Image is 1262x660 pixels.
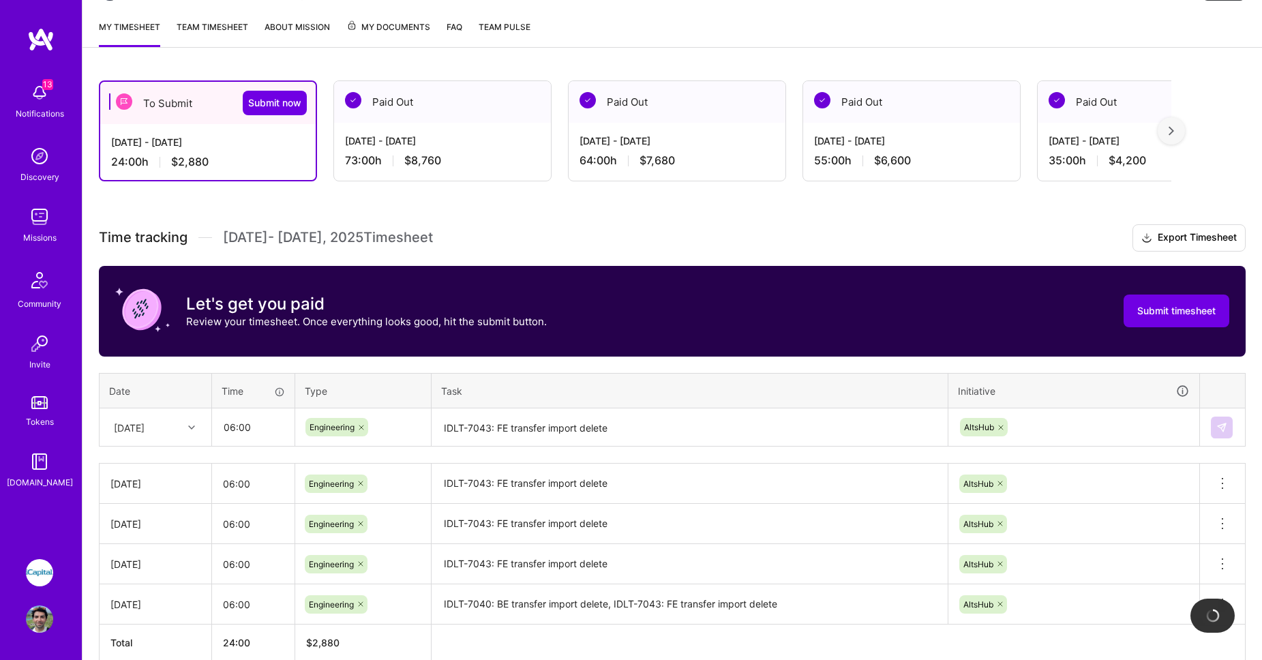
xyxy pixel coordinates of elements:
button: Export Timesheet [1132,224,1246,252]
span: Team Pulse [479,22,530,32]
span: $4,200 [1109,153,1146,168]
a: User Avatar [22,605,57,633]
img: teamwork [26,203,53,230]
img: discovery [26,142,53,170]
span: AltsHub [963,479,993,489]
span: Time tracking [99,229,187,246]
div: [DATE] - [DATE] [814,134,1009,148]
a: FAQ [447,20,462,47]
div: [DATE] - [DATE] [1049,134,1244,148]
input: HH:MM [212,586,295,622]
div: Tokens [26,415,54,429]
i: icon Download [1141,231,1152,245]
p: Review your timesheet. Once everything looks good, hit the submit button. [186,314,547,329]
span: $ 2,880 [306,637,340,648]
span: 13 [42,79,53,90]
span: $7,680 [640,153,675,168]
span: Engineering [309,599,354,610]
span: My Documents [346,20,430,35]
img: loading [1203,606,1222,625]
span: $8,760 [404,153,441,168]
span: $2,880 [171,155,209,169]
span: Engineering [309,479,354,489]
div: [DATE] [114,420,145,434]
span: AltsHub [964,422,994,432]
span: Engineering [310,422,355,432]
a: About Mission [265,20,330,47]
textarea: IDLT-7040: BE transfer import delete, IDLT-7043: FE transfer import delete [433,586,946,623]
span: Engineering [309,559,354,569]
span: [DATE] - [DATE] , 2025 Timesheet [223,229,433,246]
span: $6,600 [874,153,911,168]
div: [DATE] [110,477,200,491]
div: Paid Out [334,81,551,123]
a: iCapital: Build and maintain RESTful API [22,559,57,586]
span: Submit timesheet [1137,304,1216,318]
span: Engineering [309,519,354,529]
input: HH:MM [212,546,295,582]
div: 35:00 h [1049,153,1244,168]
div: [DATE] - [DATE] [345,134,540,148]
div: null [1211,417,1234,438]
a: Team timesheet [177,20,248,47]
input: HH:MM [213,409,294,445]
div: Paid Out [803,81,1020,123]
a: My timesheet [99,20,160,47]
img: right [1169,126,1174,136]
div: [DATE] - [DATE] [111,135,305,149]
span: AltsHub [963,599,993,610]
div: Missions [23,230,57,245]
textarea: IDLT-7043: FE transfer import delete [433,465,946,503]
button: Submit timesheet [1124,295,1229,327]
div: Notifications [16,106,64,121]
img: User Avatar [26,605,53,633]
div: Community [18,297,61,311]
textarea: IDLT-7043: FE transfer import delete [433,545,946,583]
th: Type [295,373,432,408]
div: [DATE] [110,557,200,571]
div: To Submit [100,82,316,124]
img: tokens [31,396,48,409]
div: 55:00 h [814,153,1009,168]
div: 24:00 h [111,155,305,169]
a: My Documents [346,20,430,47]
textarea: IDLT-7043: FE transfer import delete [433,410,946,446]
img: Invite [26,330,53,357]
img: Paid Out [580,92,596,108]
button: Submit now [243,91,307,115]
div: Time [222,384,285,398]
img: Submit [1216,422,1227,433]
div: 73:00 h [345,153,540,168]
img: To Submit [116,93,132,110]
div: [DATE] - [DATE] [580,134,775,148]
a: Team Pulse [479,20,530,47]
div: [DATE] [110,597,200,612]
span: Submit now [248,96,301,110]
h3: Let's get you paid [186,294,547,314]
div: Paid Out [569,81,785,123]
span: AltsHub [963,559,993,569]
img: guide book [26,448,53,475]
input: HH:MM [212,506,295,542]
div: Initiative [958,383,1190,399]
div: [DOMAIN_NAME] [7,475,73,490]
span: AltsHub [963,519,993,529]
th: Date [100,373,212,408]
img: bell [26,79,53,106]
th: Task [432,373,948,408]
div: Paid Out [1038,81,1255,123]
img: iCapital: Build and maintain RESTful API [26,559,53,586]
div: 64:00 h [580,153,775,168]
img: Community [23,264,56,297]
img: Paid Out [345,92,361,108]
img: logo [27,27,55,52]
div: Discovery [20,170,59,184]
img: coin [115,282,170,337]
div: Invite [29,357,50,372]
textarea: IDLT-7043: FE transfer import delete [433,505,946,543]
input: HH:MM [212,466,295,502]
img: Paid Out [814,92,830,108]
img: Paid Out [1049,92,1065,108]
i: icon Chevron [188,424,195,431]
div: [DATE] [110,517,200,531]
